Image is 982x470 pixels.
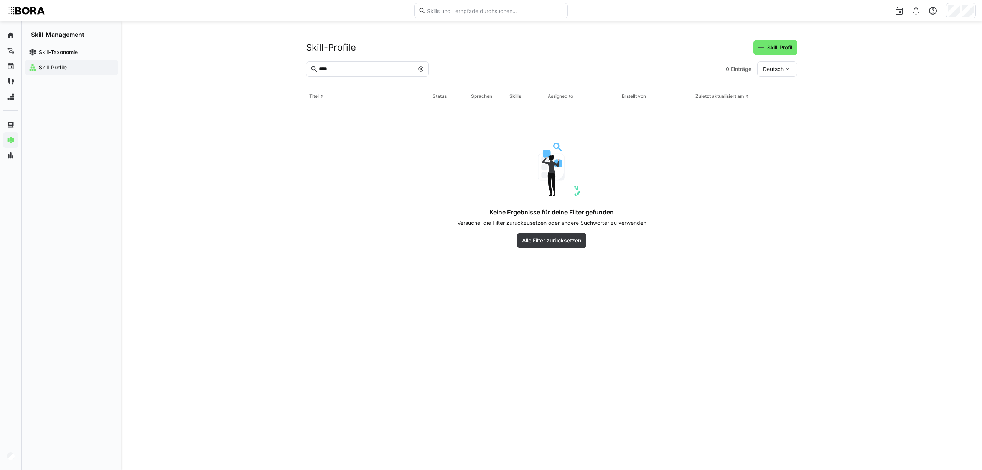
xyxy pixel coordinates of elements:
span: Deutsch [763,65,784,73]
button: Alle Filter zurücksetzen [517,233,586,248]
h2: Skill-Profile [306,42,356,53]
p: Versuche, die Filter zurückzusetzen oder andere Suchwörter zu verwenden [457,219,646,227]
input: Skills und Lernpfade durchsuchen… [426,7,563,14]
span: Skill-Profil [766,44,793,51]
div: Assigned to [548,93,573,99]
div: Titel [309,93,319,99]
div: Skills [509,93,521,99]
div: Sprachen [471,93,492,99]
span: Einträge [731,65,751,73]
h4: Keine Ergebnisse für deine Filter gefunden [489,208,614,216]
span: Alle Filter zurücksetzen [521,237,582,244]
span: 0 [726,65,729,73]
button: Skill-Profil [753,40,797,55]
div: Erstellt von [622,93,646,99]
div: Zuletzt aktualisiert am [695,93,744,99]
div: Status [433,93,447,99]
